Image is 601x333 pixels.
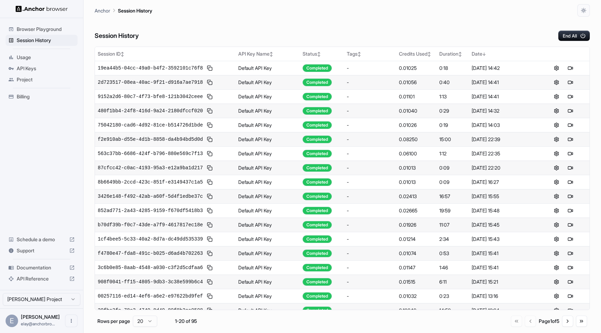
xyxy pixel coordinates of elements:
div: Documentation [6,262,78,273]
div: [DATE] 15:41 [472,250,534,257]
td: Default API Key [235,303,300,317]
img: Anchor Logo [16,6,68,12]
div: Completed [303,164,332,172]
span: 908f0041-ff15-4805-9db3-3c38e599b6c4 [98,278,203,285]
td: Default API Key [235,118,300,132]
span: API Reference [17,275,66,282]
div: [DATE] 22:39 [472,136,534,143]
span: Project [17,76,75,83]
div: 0.01926 [399,221,434,228]
div: 1-20 of 95 [168,318,203,325]
td: Default API Key [235,146,300,161]
div: [DATE] 16:27 [472,179,534,186]
span: Elay Gelbart [21,314,60,320]
span: Schedule a demo [17,236,66,243]
div: Date [472,50,534,57]
h6: Session History [95,31,139,41]
span: 563c37bb-6686-424f-b796-880e569c7f13 [98,150,203,157]
span: 3c6b0e85-8aab-4548-a030-c3f2d5cdfaa6 [98,264,203,271]
div: API Key Name [238,50,297,57]
div: [DATE] 22:35 [472,150,534,157]
button: End All [558,31,590,41]
div: Completed [303,93,332,100]
div: E [6,315,18,327]
span: Documentation [17,264,66,271]
td: Default API Key [235,132,300,146]
span: b70df39b-f0c7-43de-a7f9-4617817ec18e [98,221,203,228]
div: 0.08250 [399,136,434,143]
div: API Keys [6,63,78,74]
td: Default API Key [235,189,300,203]
p: Session History [118,7,152,14]
div: 0.01214 [399,236,434,243]
div: 2:34 [439,236,466,243]
div: 0.01026 [399,122,434,129]
div: 0:29 [439,107,466,114]
div: [DATE] 15:45 [472,221,534,228]
div: Completed [303,136,332,143]
td: Default API Key [235,218,300,232]
div: [DATE] 15:43 [472,236,534,243]
div: 0:19 [439,122,466,129]
div: Completed [303,207,332,214]
div: Usage [6,52,78,63]
span: ↕ [270,51,273,57]
div: [DATE] 15:41 [472,264,534,271]
span: ↕ [427,51,431,57]
div: Status [303,50,341,57]
span: Browser Playground [17,26,75,33]
div: Session ID [98,50,233,57]
div: [DATE] 14:41 [472,79,534,86]
div: Completed [303,64,332,72]
td: Default API Key [235,260,300,275]
span: ↕ [317,51,321,57]
div: 0:09 [439,164,466,171]
td: Default API Key [235,61,300,75]
div: [DATE] 15:55 [472,193,534,200]
div: Completed [303,292,332,300]
div: Page 1 of 5 [539,318,559,325]
div: - [347,221,393,228]
div: 14:59 [439,307,466,314]
div: 15:00 [439,136,466,143]
div: Completed [303,264,332,271]
div: 1:46 [439,264,466,271]
span: ↕ [358,51,361,57]
span: 87cfcc42-c0ac-4193-95a3-e12a9ba1d217 [98,164,203,171]
div: Support [6,245,78,256]
div: [DATE] 15:21 [472,278,534,285]
div: Duration [439,50,466,57]
div: 0.01515 [399,278,434,285]
div: [DATE] 14:03 [472,122,534,129]
div: 19:59 [439,207,466,214]
div: 0.01101 [399,93,434,100]
div: Completed [303,150,332,157]
div: [DATE] 14:42 [472,65,534,72]
span: 19ea44b5-04cc-49a0-b4f2-3592101c76f8 [98,65,203,72]
div: 0.10249 [399,307,434,314]
div: 1:12 [439,150,466,157]
nav: breadcrumb [95,7,152,14]
span: 00257116-ed14-4ef6-a6e2-e97622bd9fef [98,293,203,300]
td: Default API Key [235,175,300,189]
div: Completed [303,235,332,243]
div: - [347,193,393,200]
div: Credits Used [399,50,434,57]
span: f4780e47-fda8-491c-b025-d6ad4b702263 [98,250,203,257]
span: ↕ [458,51,462,57]
div: [DATE] 15:48 [472,207,534,214]
div: - [347,136,393,143]
div: - [347,107,393,114]
div: Tags [347,50,393,57]
td: Default API Key [235,161,300,175]
div: [DATE] 14:32 [472,107,534,114]
div: [DATE] 14:41 [472,93,534,100]
p: Rows per page [97,318,130,325]
div: Completed [303,193,332,200]
span: 480f1bb4-24f8-416d-9a24-2180dfccf020 [98,107,203,114]
div: - [347,65,393,72]
td: Default API Key [235,232,300,246]
div: - [347,264,393,271]
td: Default API Key [235,203,300,218]
div: 0.01025 [399,65,434,72]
